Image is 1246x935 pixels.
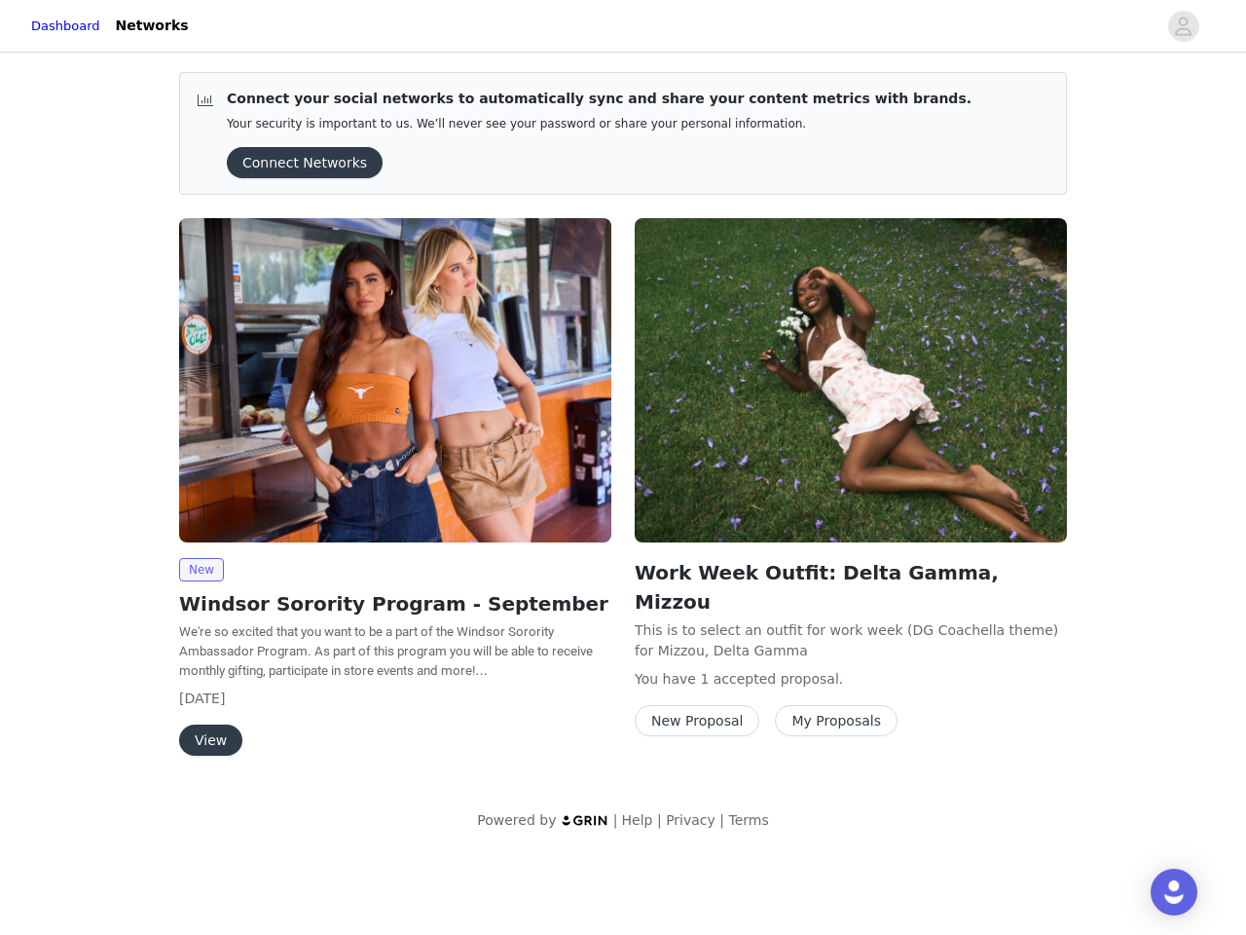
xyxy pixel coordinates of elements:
button: Connect Networks [227,147,383,178]
a: Terms [728,812,768,828]
button: View [179,725,242,756]
a: Privacy [666,812,715,828]
button: My Proposals [775,705,898,736]
a: Help [622,812,653,828]
span: | [657,812,662,828]
span: [DATE] [179,691,225,706]
h2: Work Week Outfit: Delta Gamma, Mizzou [635,558,1067,617]
span: We're so excited that you want to be a part of the Windsor Sorority Ambassador Program. As part o... [179,624,593,678]
p: Your security is important to us. We’ll never see your password or share your personal information. [227,117,971,131]
a: View [179,733,242,748]
span: New [179,558,224,581]
img: Windsor [179,218,611,542]
div: avatar [1174,11,1192,42]
span: Powered by [477,812,556,828]
p: This is to select an outfit for work week (DG Coachella theme) for Mizzou, Delta Gamma [635,620,1067,661]
span: | [719,812,724,828]
p: You have 1 accepted proposal . [635,669,1067,690]
h2: Windsor Sorority Program - September [179,589,611,618]
a: Networks [104,4,201,48]
div: Open Intercom Messenger [1151,869,1197,916]
p: Connect your social networks to automatically sync and share your content metrics with brands. [227,89,971,109]
button: New Proposal [635,705,759,736]
span: | [613,812,618,828]
img: Windsor [635,218,1067,542]
img: logo [561,814,609,827]
a: Dashboard [31,17,100,36]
